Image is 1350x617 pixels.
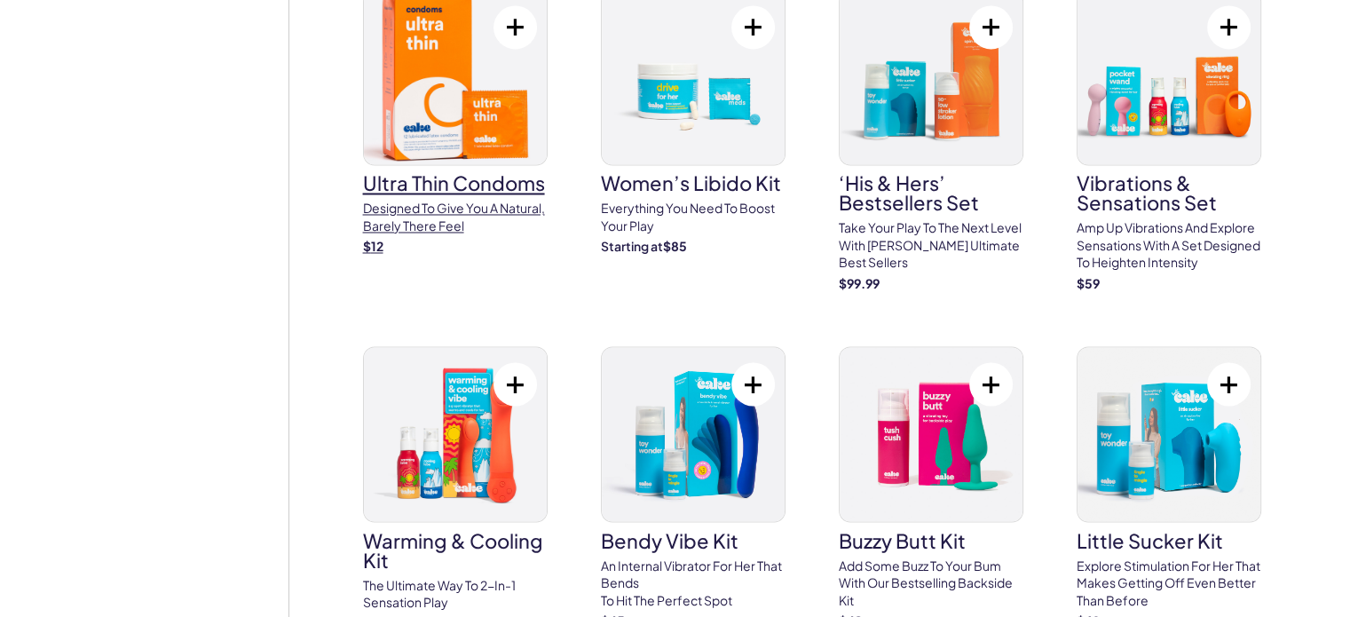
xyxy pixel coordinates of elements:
[363,200,548,234] p: Designed to give you a natural, barely there feel
[363,530,548,569] h3: Warming & Cooling Kit
[602,347,785,521] img: Bendy Vibe Kit
[601,530,786,550] h3: Bendy Vibe Kit
[601,173,786,193] h3: Women’s Libido Kit
[839,173,1023,212] h3: ‘His & Hers’ Bestsellers Set
[1077,275,1100,291] strong: $ 59
[839,530,1023,550] h3: buzzy butt kit
[1077,219,1261,272] p: Amp up vibrations and explore sensations with a set designed to heighten intensity
[363,238,383,254] strong: $ 12
[363,173,548,193] h3: Ultra Thin Condoms
[840,347,1022,521] img: buzzy butt kit
[601,557,786,609] p: An internal vibrator for her that bends to hit the perfect spot
[364,347,547,521] img: Warming & Cooling Kit
[1078,347,1260,521] img: little sucker kit
[839,275,880,291] strong: $ 99.99
[663,238,687,254] strong: $ 85
[1077,173,1261,212] h3: Vibrations & Sensations Set
[839,219,1023,272] p: Take your play to the next level with [PERSON_NAME] ultimate best sellers
[1077,557,1261,609] p: Explore Stimulation for Her that makes getting off even better than Before
[363,576,548,611] p: The ultimate way to 2-in-1 sensation play
[601,200,786,234] p: Everything you need to Boost Your Play
[839,557,1023,609] p: Add some buzz to your bum with our bestselling backside kit
[601,238,663,254] span: Starting at
[1077,530,1261,550] h3: little sucker kit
